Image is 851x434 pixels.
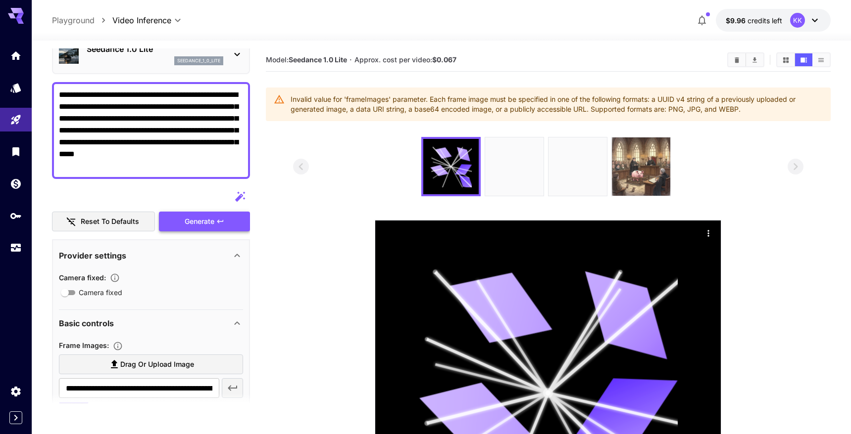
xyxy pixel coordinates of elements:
div: Home [10,46,22,59]
div: Settings [10,385,22,397]
span: Camera fixed : [59,273,106,282]
button: Show videos in list view [812,53,830,66]
img: QABAgQIECBAICZgAMYKF5cAAQIECBAgYAD6AQIECBAgQIBATMAAjBUuLgECBAgQIEDAAPQDBAgQIECAAIGYgAEYK1xcAgQIEC... [549,137,607,196]
span: Drag or upload image [120,358,194,371]
a: Playground [52,14,95,26]
div: Provider settings [59,244,243,267]
img: Iyz9B8B4go+GxhRgQQAAAAASUVORK5CYII= [612,137,670,196]
div: Invalid value for 'frameImages' parameter. Each frame image must be specified in one of the follo... [291,90,822,118]
div: Library [10,145,22,158]
p: Provider settings [59,250,126,261]
span: $9.96 [726,16,748,25]
span: credits left [748,16,782,25]
div: Usage [10,242,22,254]
div: Basic controls [59,311,243,335]
button: Show videos in grid view [777,53,795,66]
button: Download All [746,53,763,66]
div: API Keys [10,210,22,222]
p: · [350,54,352,66]
div: Models [10,82,22,94]
button: Show videos in video view [795,53,812,66]
button: Reset to defaults [52,212,155,232]
button: $9.95569KK [716,9,831,32]
button: Generate [159,212,250,232]
p: Basic controls [59,317,114,329]
div: Wallet [10,177,22,190]
b: $0.067 [432,55,456,64]
div: Playground [10,114,22,126]
p: seedance_1_0_lite [177,57,220,64]
button: Expand sidebar [9,411,22,424]
div: Actions [701,225,716,240]
label: Drag or upload image [59,354,243,375]
nav: breadcrumb [52,14,112,26]
span: Approx. cost per video: [354,55,456,64]
span: Generate [185,216,214,228]
span: Model: [266,55,347,64]
div: $9.95569 [726,15,782,26]
p: Seedance 1.0 Lite [87,43,223,55]
span: Camera fixed [79,287,122,298]
span: Frame Images : [59,341,109,349]
span: Video Inference [112,14,171,26]
b: Seedance 1.0 Lite [289,55,347,64]
div: Clear videosDownload All [727,52,764,67]
button: Upload frame images. [109,341,127,351]
div: Seedance 1.0 Liteseedance_1_0_lite [59,39,243,69]
div: KK [790,13,805,28]
div: Show videos in grid viewShow videos in video viewShow videos in list view [776,52,831,67]
img: QABAgQIECBAICZgAMYKF5cAAQIECBAgYAD6AQIECBAgQIBATMAAjBUuLgECBAgQIEDAAPQDBAgQIECAAIGYgAEYK1xcAgQIEC... [485,137,544,196]
button: Clear videos [728,53,746,66]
